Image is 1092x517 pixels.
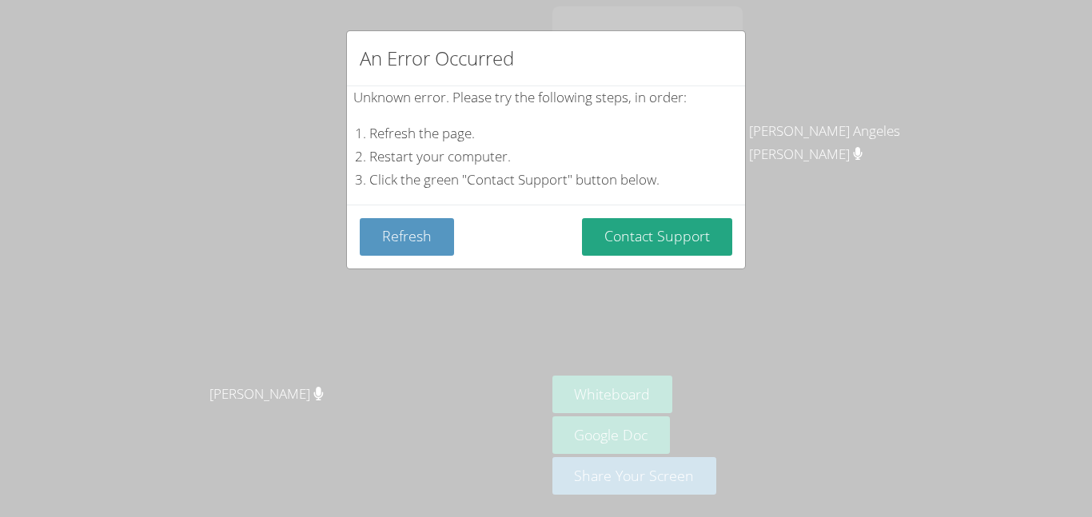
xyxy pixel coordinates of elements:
button: Refresh [360,218,454,256]
li: Refresh the page. [369,122,739,145]
li: Restart your computer. [369,145,739,169]
h2: An Error Occurred [360,44,514,73]
li: Click the green "Contact Support" button below. [369,169,739,192]
div: Unknown error. Please try the following steps, in order: [353,86,739,192]
button: Contact Support [582,218,732,256]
